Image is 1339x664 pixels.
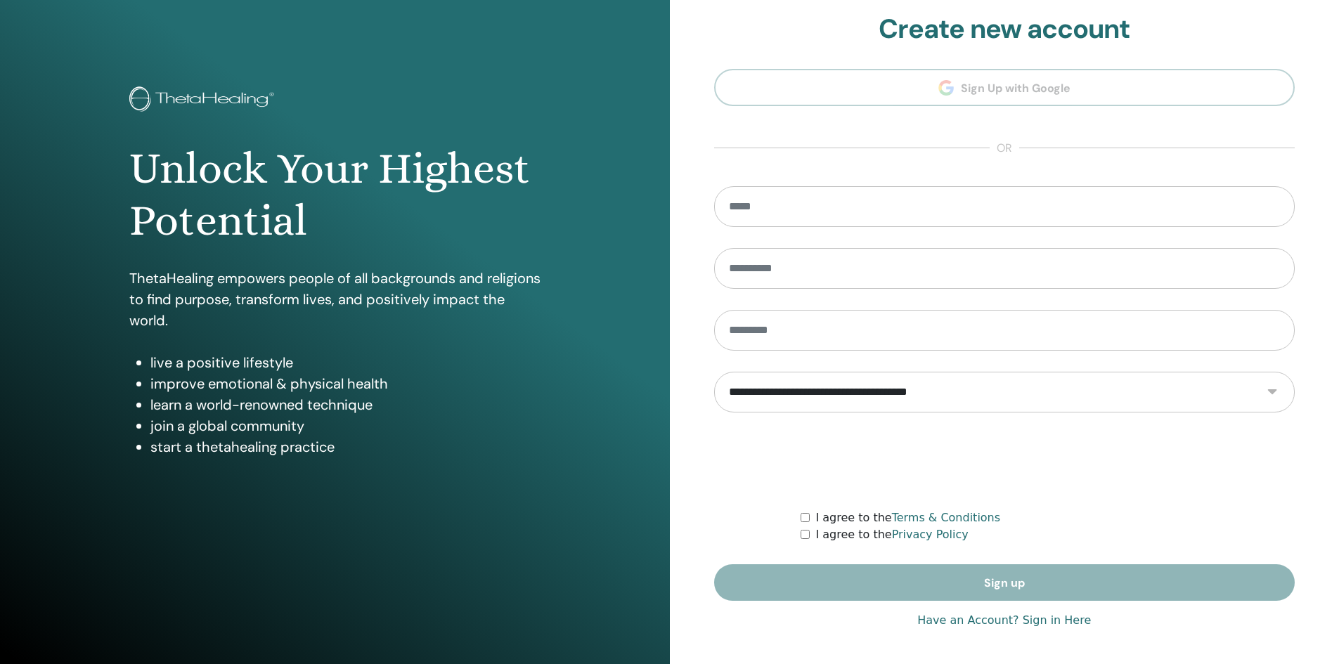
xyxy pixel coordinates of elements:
[815,526,968,543] label: I agree to the
[150,436,541,457] li: start a thetahealing practice
[129,143,541,247] h1: Unlock Your Highest Potential
[917,612,1091,629] a: Have an Account? Sign in Here
[898,434,1111,488] iframe: reCAPTCHA
[150,394,541,415] li: learn a world-renowned technique
[990,140,1019,157] span: or
[892,528,969,541] a: Privacy Policy
[150,373,541,394] li: improve emotional & physical health
[714,13,1295,46] h2: Create new account
[150,352,541,373] li: live a positive lifestyle
[150,415,541,436] li: join a global community
[129,268,541,331] p: ThetaHealing empowers people of all backgrounds and religions to find purpose, transform lives, a...
[892,511,1000,524] a: Terms & Conditions
[815,509,1000,526] label: I agree to the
